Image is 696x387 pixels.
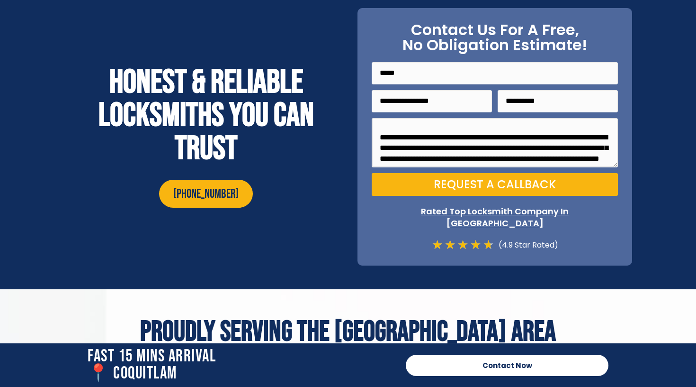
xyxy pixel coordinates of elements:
[372,22,618,53] h2: Contact Us For A Free, No Obligation Estimate!
[372,62,618,202] form: On Point Locksmith
[88,348,396,382] h2: Fast 15 Mins Arrival 📍 coquitlam
[470,239,481,251] i: ★
[159,180,253,208] a: [PHONE_NUMBER]
[432,239,443,251] i: ★
[372,173,618,196] button: Request a Callback
[494,239,558,251] div: (4.9 Star Rated)
[69,66,343,166] h2: Honest & reliable locksmiths you can trust
[445,239,455,251] i: ★
[406,355,608,376] a: Contact Now
[372,205,618,229] p: Rated Top Locksmith Company In [GEOGRAPHIC_DATA]
[432,239,494,251] div: 4.7/5
[457,239,468,251] i: ★
[483,239,494,251] i: ★
[173,187,239,202] span: [PHONE_NUMBER]
[482,362,532,369] span: Contact Now
[434,179,556,190] span: Request a Callback
[69,318,627,346] h2: Proudly Serving The [GEOGRAPHIC_DATA] Area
